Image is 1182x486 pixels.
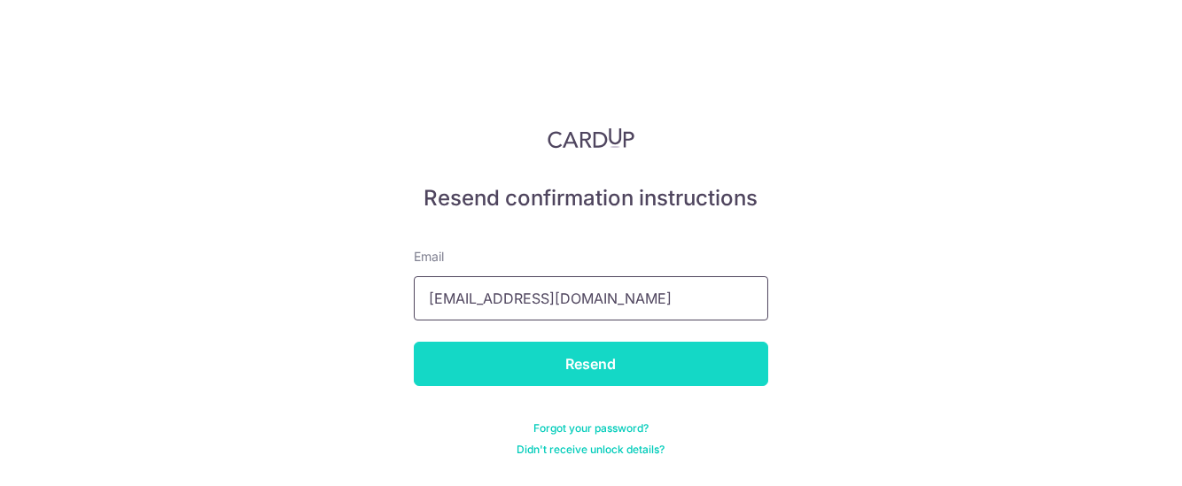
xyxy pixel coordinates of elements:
[533,421,649,436] a: Forgot your password?
[414,342,768,386] input: Resend
[414,184,768,212] h5: Resend confirmation instructions
[517,443,665,457] a: Didn't receive unlock details?
[414,276,768,320] input: Enter your Email
[414,248,444,266] label: Email
[548,127,634,149] img: CardUp Logo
